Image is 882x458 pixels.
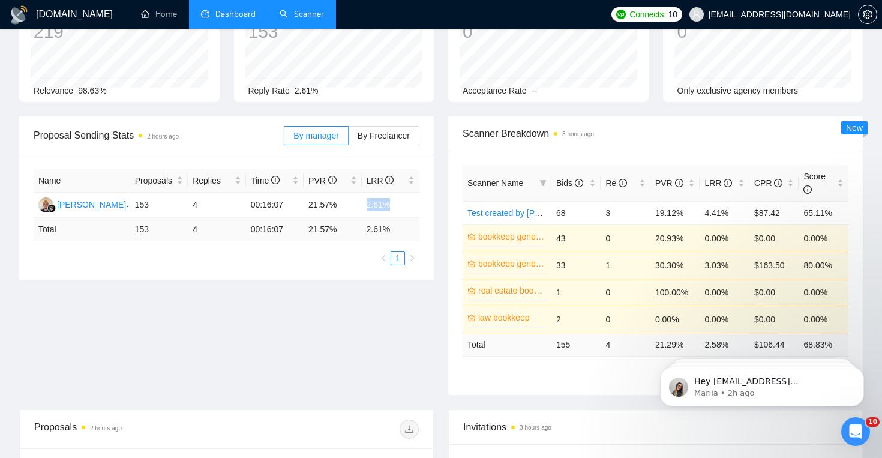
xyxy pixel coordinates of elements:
td: 0.00% [799,224,848,252]
time: 3 hours ago [562,131,594,137]
li: 1 [391,251,405,265]
td: $0.00 [749,306,799,333]
td: 0.00% [799,306,848,333]
td: 4 [601,333,650,356]
span: Re [605,178,627,188]
td: 19.12% [650,201,700,224]
td: 4 [188,218,245,241]
iframe: Intercom live chat [841,417,870,446]
span: crown [467,259,476,268]
span: Acceptance Rate [463,86,527,95]
span: Bids [556,178,583,188]
td: 0.00% [799,279,848,306]
span: dashboard [201,10,209,18]
td: 30.30% [650,252,700,279]
span: -- [532,86,537,95]
td: 0 [601,306,650,333]
span: 98.63% [78,86,106,95]
td: 0.00% [700,306,749,333]
time: 2 hours ago [90,425,122,432]
td: 3 [601,201,650,224]
span: user [692,10,701,19]
td: 100.00% [650,279,700,306]
button: left [376,251,391,265]
span: Score [803,172,826,194]
a: searchScanner [280,9,324,19]
span: Proposal Sending Stats [34,128,284,143]
span: info-circle [575,179,583,187]
span: right [409,255,416,262]
span: Invitations [463,420,848,435]
span: info-circle [271,176,280,184]
time: 2 hours ago [147,133,179,140]
time: 3 hours ago [520,424,551,431]
td: 155 [551,333,601,356]
div: [PERSON_NAME] [57,198,126,211]
th: Proposals [130,169,188,193]
span: Time [251,176,280,185]
td: 1 [601,252,650,279]
td: $0.00 [749,224,799,252]
span: Proposals [135,174,174,187]
td: 0.00% [700,279,749,306]
td: 65.11% [799,201,848,224]
span: 2.61% [295,86,319,95]
td: 00:16:07 [246,218,304,241]
td: $87.42 [749,201,799,224]
td: 1 [551,279,601,306]
span: info-circle [385,176,394,184]
td: 2.61 % [362,218,420,241]
td: 21.57% [304,193,361,218]
td: 33 [551,252,601,279]
td: 0 [601,224,650,252]
span: info-circle [803,185,812,194]
span: left [380,255,387,262]
td: 80.00% [799,252,848,279]
span: filter [539,179,547,187]
span: filter [537,174,549,192]
span: crown [467,313,476,322]
span: Connects: [629,8,665,21]
td: 0 [601,279,650,306]
td: 153 [130,193,188,218]
img: AS [38,197,53,212]
span: By Freelancer [358,131,410,140]
iframe: Intercom notifications message [642,342,882,426]
a: real estate bookkeep US only [478,284,544,297]
td: 153 [130,218,188,241]
td: 43 [551,224,601,252]
td: $0.00 [749,279,799,306]
img: upwork-logo.png [616,10,626,19]
a: AS[PERSON_NAME] [38,199,126,209]
span: info-circle [724,179,732,187]
img: logo [10,5,29,25]
td: Total [34,218,130,241]
td: 0.00% [650,306,700,333]
span: 10 [668,8,677,21]
a: Test created by [PERSON_NAME] [467,208,596,218]
li: Next Page [405,251,419,265]
span: Only exclusive agency members [677,86,799,95]
span: info-circle [774,179,782,187]
span: info-circle [675,179,683,187]
a: homeHome [141,9,177,19]
a: bookkeep general [478,230,544,243]
a: bookkeep general US only [478,257,544,270]
th: Name [34,169,130,193]
span: Dashboard [215,9,256,19]
span: Replies [193,174,232,187]
span: New [846,123,863,133]
td: 2 [551,306,601,333]
span: Scanner Breakdown [463,126,848,141]
span: LRR [367,176,394,185]
td: 20.93% [650,224,700,252]
span: 10 [866,417,880,427]
td: 68.83 % [799,333,848,356]
td: Total [463,333,551,356]
span: PVR [308,176,337,185]
span: CPR [754,178,782,188]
